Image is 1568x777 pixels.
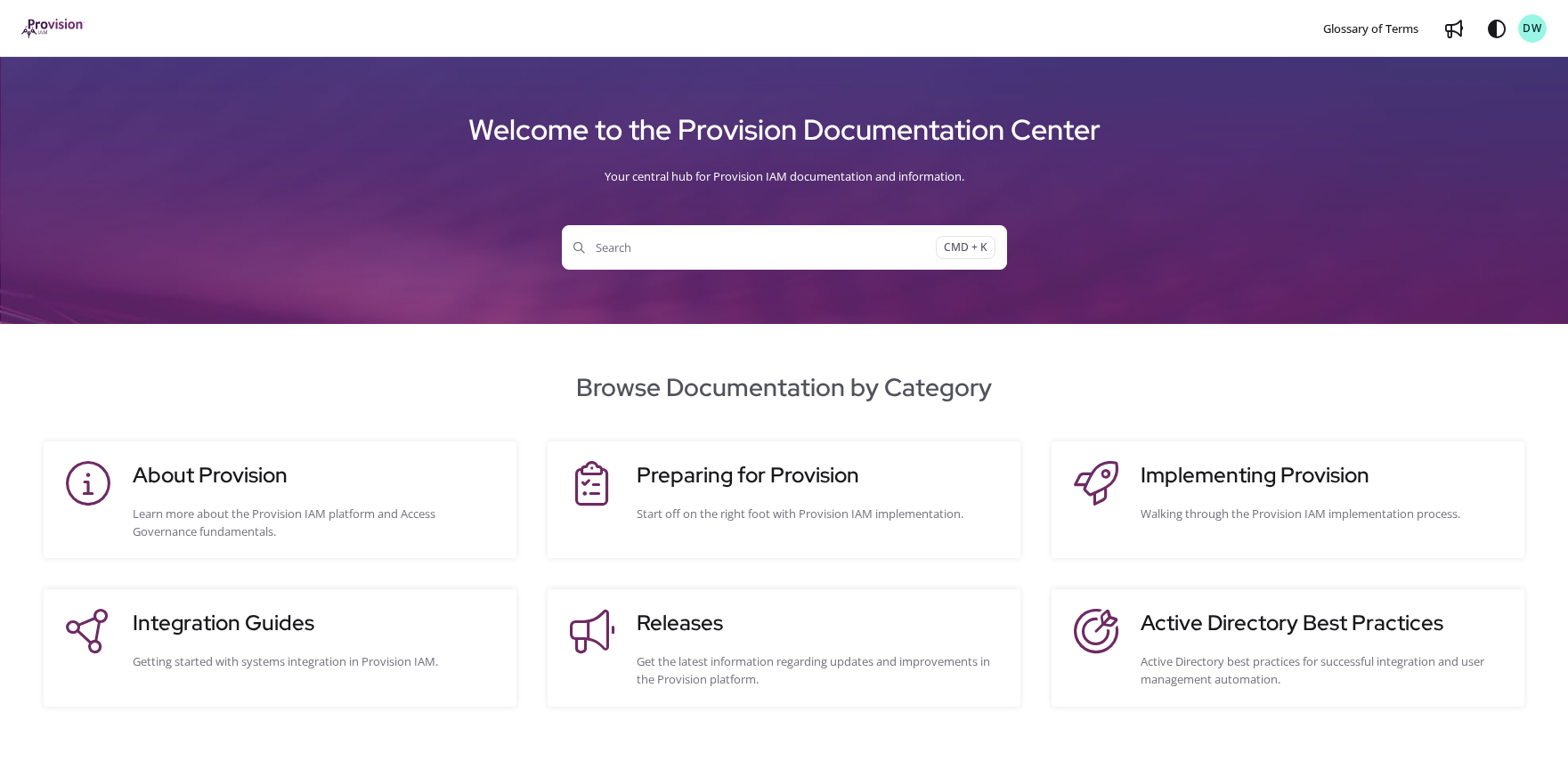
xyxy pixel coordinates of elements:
h1: Welcome to the Provision Documentation Center [21,106,1547,154]
a: Project logo [21,19,85,39]
div: Active Directory best practices for successful integration and user management automation. [1141,652,1507,688]
h3: Releases [637,607,1003,639]
span: Search [573,239,936,256]
button: DW [1518,14,1547,43]
a: Preparing for ProvisionStart off on the right foot with Provision IAM implementation. [565,459,1003,540]
h3: Implementing Provision [1141,459,1507,491]
a: Active Directory Best PracticesActive Directory best practices for successful integration and use... [1069,607,1507,688]
div: Getting started with systems integration in Provision IAM. [133,652,499,670]
div: Get the latest information regarding updates and improvements in the Provision platform. [637,652,1003,688]
a: Whats new [1440,14,1468,43]
a: ReleasesGet the latest information regarding updates and improvements in the Provision platform. [565,607,1003,688]
a: Implementing ProvisionWalking through the Provision IAM implementation process. [1069,459,1507,540]
span: Glossary of Terms [1323,20,1418,36]
h3: Active Directory Best Practices [1141,607,1507,639]
div: Learn more about the Provision IAM platform and Access Governance fundamentals. [133,505,499,540]
a: Integration GuidesGetting started with systems integration in Provision IAM. [61,607,499,688]
button: Theme options [1483,14,1511,43]
span: DW [1523,20,1542,37]
h3: About Provision [133,459,499,491]
div: Your central hub for Provision IAM documentation and information. [21,154,1547,198]
button: SearchCMD + K [562,225,1007,270]
span: CMD + K [936,236,995,260]
div: Walking through the Provision IAM implementation process. [1141,505,1507,522]
h3: Preparing for Provision [637,459,1003,491]
h3: Integration Guides [133,607,499,639]
img: brand logo [21,19,85,38]
div: Start off on the right foot with Provision IAM implementation. [637,505,1003,522]
h2: Browse Documentation by Category [21,368,1547,406]
a: About ProvisionLearn more about the Provision IAM platform and Access Governance fundamentals. [61,459,499,540]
